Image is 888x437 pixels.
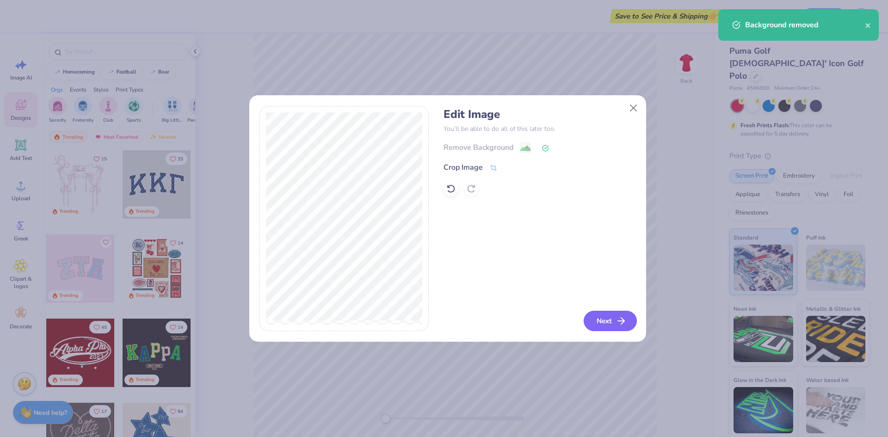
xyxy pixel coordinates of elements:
div: Crop Image [444,162,483,173]
button: Close [624,99,642,117]
h4: Edit Image [444,108,635,121]
div: Background removed [745,19,865,31]
button: Next [584,311,637,331]
p: You’ll be able to do all of this later too. [444,124,635,134]
button: close [865,19,871,31]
